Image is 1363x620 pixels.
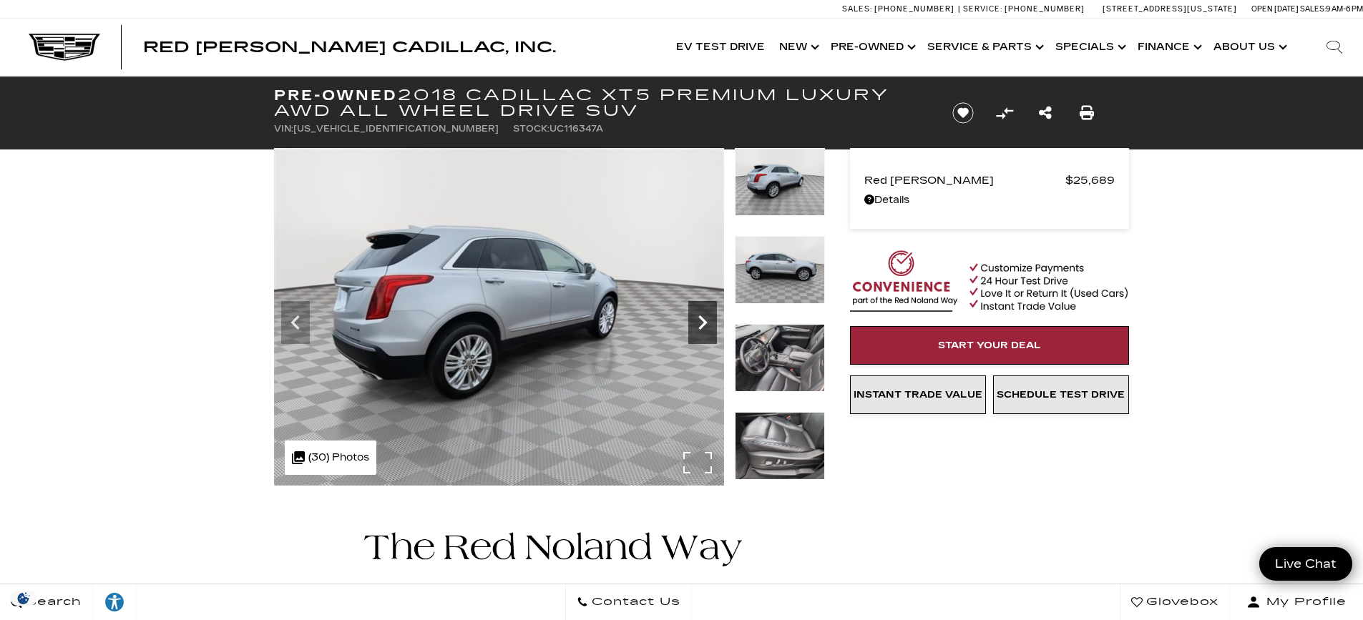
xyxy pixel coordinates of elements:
span: Stock: [513,124,549,134]
span: Contact Us [588,592,680,612]
span: Glovebox [1143,592,1218,612]
a: Red [PERSON_NAME] $25,689 [864,170,1115,190]
img: Used 2018 Radiant Silver Metallic Cadillac Premium Luxury AWD image 8 [274,148,724,486]
span: Live Chat [1268,556,1344,572]
img: Used 2018 Radiant Silver Metallic Cadillac Premium Luxury AWD image 9 [735,236,825,304]
span: Red [PERSON_NAME] Cadillac, Inc. [143,39,556,56]
a: Instant Trade Value [850,375,986,414]
section: Click to Open Cookie Consent Modal [7,591,40,606]
a: Finance [1130,19,1206,76]
a: Live Chat [1259,547,1352,581]
span: Schedule Test Drive [997,389,1125,400]
span: $25,689 [1065,170,1115,190]
span: Start Your Deal [938,340,1041,351]
a: About Us [1206,19,1291,76]
span: Search [22,592,82,612]
a: Details [864,190,1115,210]
a: Service & Parts [920,19,1048,76]
span: VIN: [274,124,293,134]
button: Save vehicle [947,102,979,124]
button: Open user profile menu [1230,584,1363,620]
span: Sales: [1300,4,1326,14]
img: Opt-Out Icon [7,591,40,606]
a: Contact Us [565,584,692,620]
div: Explore your accessibility options [93,591,136,613]
span: Open [DATE] [1251,4,1299,14]
span: Service: [963,4,1002,14]
div: Next [688,301,717,344]
a: Sales: [PHONE_NUMBER] [842,5,958,13]
strong: Pre-Owned [274,87,398,104]
span: [US_VEHICLE_IDENTIFICATION_NUMBER] [293,124,499,134]
img: Used 2018 Radiant Silver Metallic Cadillac Premium Luxury AWD image 10 [735,324,825,392]
a: Start Your Deal [850,326,1129,365]
a: Red [PERSON_NAME] Cadillac, Inc. [143,40,556,54]
a: Glovebox [1120,584,1230,620]
img: Cadillac Dark Logo with Cadillac White Text [29,34,100,61]
span: [PHONE_NUMBER] [874,4,954,14]
span: [PHONE_NUMBER] [1005,4,1085,14]
a: EV Test Drive [669,19,772,76]
div: Previous [281,301,310,344]
a: Explore your accessibility options [93,584,137,620]
span: Red [PERSON_NAME] [864,170,1065,190]
span: Sales: [842,4,872,14]
a: New [772,19,824,76]
a: Share this Pre-Owned 2018 Cadillac XT5 Premium Luxury AWD All Wheel Drive SUV [1039,103,1052,123]
span: My Profile [1261,592,1347,612]
span: 9 AM-6 PM [1326,4,1363,14]
span: Instant Trade Value [854,389,982,400]
a: [STREET_ADDRESS][US_STATE] [1103,4,1237,14]
h1: 2018 Cadillac XT5 Premium Luxury AWD All Wheel Drive SUV [274,87,929,119]
a: Schedule Test Drive [993,375,1129,414]
a: Print this Pre-Owned 2018 Cadillac XT5 Premium Luxury AWD All Wheel Drive SUV [1080,103,1094,123]
a: Pre-Owned [824,19,920,76]
a: Specials [1048,19,1130,76]
a: Service: [PHONE_NUMBER] [958,5,1088,13]
span: UC116347A [549,124,603,134]
div: (30) Photos [285,441,376,475]
img: Used 2018 Radiant Silver Metallic Cadillac Premium Luxury AWD image 8 [735,148,825,216]
img: Used 2018 Radiant Silver Metallic Cadillac Premium Luxury AWD image 11 [735,412,825,480]
button: Compare Vehicle [994,102,1015,124]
